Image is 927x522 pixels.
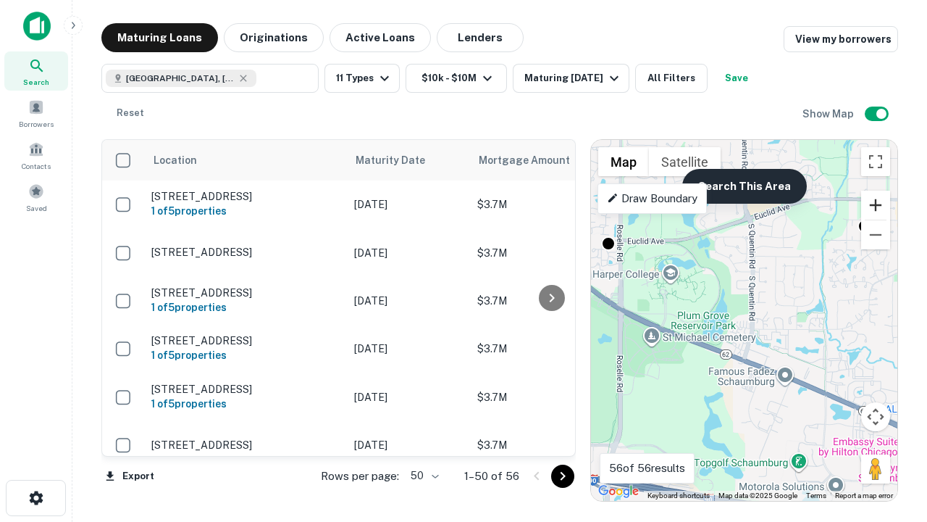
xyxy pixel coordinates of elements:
[477,245,622,261] p: $3.7M
[354,437,463,453] p: [DATE]
[784,26,898,52] a: View my borrowers
[4,136,68,175] a: Contacts
[682,169,807,204] button: Search This Area
[861,220,890,249] button: Zoom out
[324,64,400,93] button: 11 Types
[144,140,347,181] th: Location
[330,23,431,52] button: Active Loans
[591,140,897,501] div: 0 0
[4,94,68,133] a: Borrowers
[718,492,797,500] span: Map data ©2025 Google
[101,23,218,52] button: Maturing Loans
[477,437,622,453] p: $3.7M
[802,106,856,122] h6: Show Map
[470,140,629,181] th: Mortgage Amount
[354,196,463,212] p: [DATE]
[406,64,507,93] button: $10k - $10M
[477,196,622,212] p: $3.7M
[405,465,441,486] div: 50
[22,160,51,172] span: Contacts
[595,482,642,501] a: Open this area in Google Maps (opens a new window)
[524,70,623,87] div: Maturing [DATE]
[23,76,49,88] span: Search
[153,152,197,169] span: Location
[151,190,340,203] p: [STREET_ADDRESS]
[649,147,721,176] button: Show satellite imagery
[607,190,697,207] p: Draw Boundary
[855,360,927,429] iframe: Chat Widget
[437,23,524,52] button: Lenders
[609,460,685,477] p: 56 of 56 results
[477,293,622,309] p: $3.7M
[151,299,340,315] h6: 1 of 5 properties
[151,203,340,219] h6: 1 of 5 properties
[598,147,649,176] button: Show street map
[861,147,890,176] button: Toggle fullscreen view
[107,99,154,128] button: Reset
[477,341,622,357] p: $3.7M
[23,12,51,41] img: capitalize-icon.png
[464,468,519,485] p: 1–50 of 56
[354,245,463,261] p: [DATE]
[354,293,463,309] p: [DATE]
[151,246,340,259] p: [STREET_ADDRESS]
[26,202,47,214] span: Saved
[151,383,340,396] p: [STREET_ADDRESS]
[477,389,622,405] p: $3.7M
[551,465,574,488] button: Go to next page
[4,178,68,217] a: Saved
[861,455,890,484] button: Drag Pegman onto the map to open Street View
[354,389,463,405] p: [DATE]
[151,439,340,452] p: [STREET_ADDRESS]
[347,140,470,181] th: Maturity Date
[101,465,158,487] button: Export
[151,286,340,299] p: [STREET_ADDRESS]
[713,64,760,93] button: Save your search to get updates of matches that match your search criteria.
[321,468,399,485] p: Rows per page:
[151,396,340,412] h6: 1 of 5 properties
[835,492,893,500] a: Report a map error
[513,64,629,93] button: Maturing [DATE]
[4,51,68,91] a: Search
[151,334,340,347] p: [STREET_ADDRESS]
[806,492,826,500] a: Terms
[479,152,589,169] span: Mortgage Amount
[354,341,463,357] p: [DATE]
[19,118,54,130] span: Borrowers
[861,191,890,220] button: Zoom in
[224,23,324,52] button: Originations
[126,72,235,85] span: [GEOGRAPHIC_DATA], [GEOGRAPHIC_DATA]
[595,482,642,501] img: Google
[647,491,710,501] button: Keyboard shortcuts
[151,347,340,363] h6: 1 of 5 properties
[356,152,444,169] span: Maturity Date
[635,64,708,93] button: All Filters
